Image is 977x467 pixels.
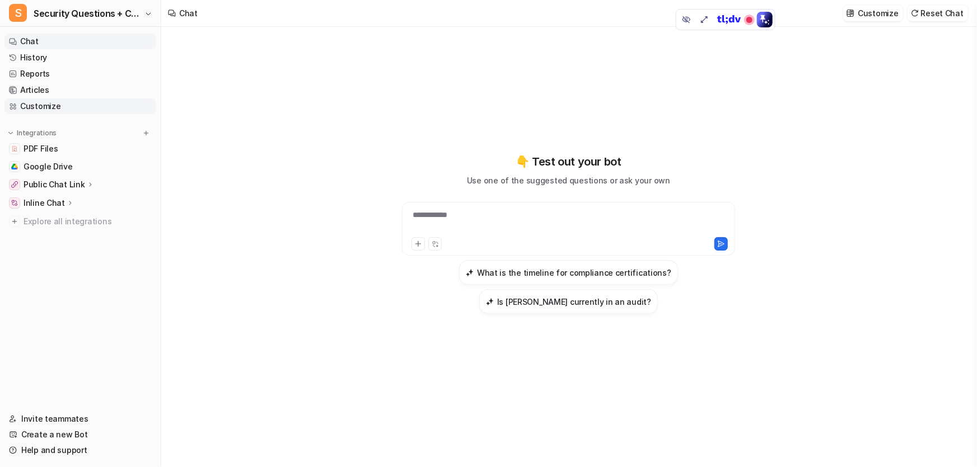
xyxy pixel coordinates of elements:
[24,161,73,172] span: Google Drive
[516,153,621,170] p: 👇 Test out your bot
[4,159,156,174] a: Google DriveGoogle Drive
[11,163,18,170] img: Google Drive
[179,7,198,19] div: Chat
[858,7,898,19] p: Customize
[4,50,156,65] a: History
[4,141,156,157] a: PDF FilesPDF Files
[11,200,18,206] img: Inline Chat
[4,128,60,139] button: Integrations
[24,179,85,190] p: Public Chat Link
[4,82,156,98] a: Articles
[9,216,20,227] img: explore all integrations
[847,9,854,17] img: customize
[142,129,150,137] img: menu_add.svg
[17,129,57,138] p: Integrations
[24,213,152,230] span: Explore all integrations
[4,411,156,427] a: Invite teammates
[477,267,671,279] h3: What is the timeline for compliance certifications?
[4,427,156,442] a: Create a new Bot
[459,260,678,285] button: What is the timeline for compliance certifications?What is the timeline for compliance certificat...
[4,66,156,82] a: Reports
[479,289,658,314] button: Is Eesel currently in an audit?Is [PERSON_NAME] currently in an audit?
[24,197,65,209] p: Inline Chat
[9,4,27,22] span: S
[4,442,156,458] a: Help and support
[11,181,18,188] img: Public Chat Link
[466,268,474,277] img: What is the timeline for compliance certifications?
[843,5,903,21] button: Customize
[11,145,18,152] img: PDF Files
[911,9,919,17] img: reset
[24,143,58,154] span: PDF Files
[4,214,156,229] a: Explore all integrations
[467,174,670,186] p: Use one of the suggested questions or ask your own
[4,98,156,114] a: Customize
[497,296,651,308] h3: Is [PERSON_NAME] currently in an audit?
[908,5,968,21] button: Reset Chat
[4,34,156,49] a: Chat
[34,6,142,21] span: Security Questions + CSA for eesel
[7,129,15,137] img: expand menu
[486,298,494,306] img: Is Eesel currently in an audit?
